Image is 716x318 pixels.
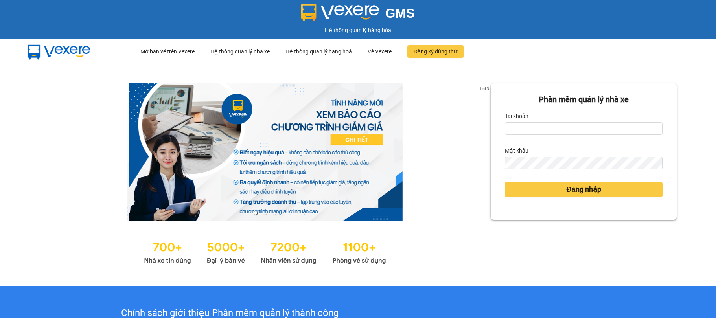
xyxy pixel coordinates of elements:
button: Đăng nhập [505,182,663,197]
label: Mật khẩu [505,144,528,157]
p: 1 of 3 [477,83,491,94]
li: slide item 1 [254,211,257,215]
div: Hệ thống quản lý hàng hoá [285,39,352,64]
span: Đăng nhập [567,184,601,195]
li: slide item 2 [263,211,267,215]
label: Tài khoản [505,110,528,122]
input: Mật khẩu [505,157,663,169]
button: Đăng ký dùng thử [407,45,464,58]
div: Hệ thống quản lý hàng hóa [2,26,714,35]
span: Đăng ký dùng thử [414,47,457,56]
div: Hệ thống quản lý nhà xe [210,39,270,64]
div: Phần mềm quản lý nhà xe [505,94,663,106]
span: GMS [385,6,415,20]
button: next slide / item [480,83,491,221]
a: GMS [301,12,415,18]
img: logo 2 [301,4,379,21]
div: Mở bán vé trên Vexere [140,39,195,64]
input: Tài khoản [505,122,663,135]
img: mbUUG5Q.png [20,39,98,64]
img: Statistics.png [144,237,386,267]
div: Về Vexere [368,39,392,64]
button: previous slide / item [39,83,50,221]
li: slide item 3 [273,211,276,215]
